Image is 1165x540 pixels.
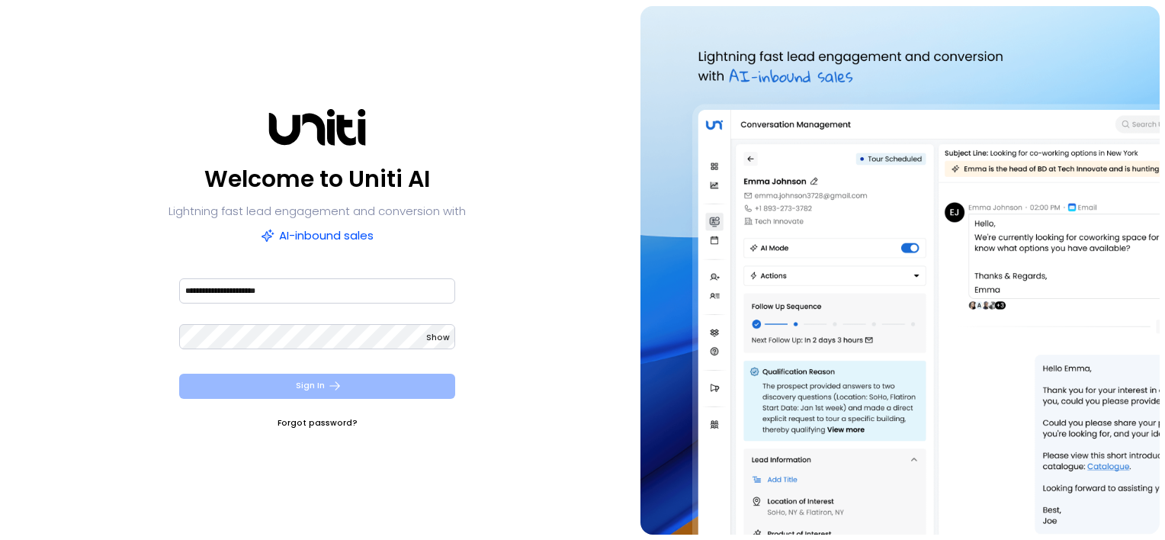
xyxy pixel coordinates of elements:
[278,416,358,431] a: Forgot password?
[204,161,430,198] p: Welcome to Uniti AI
[179,374,456,399] button: Sign In
[426,332,450,343] span: Show
[640,6,1160,535] img: auth-hero.png
[261,225,374,246] p: AI-inbound sales
[426,330,450,346] button: Show
[168,201,466,222] p: Lightning fast lead engagement and conversion with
